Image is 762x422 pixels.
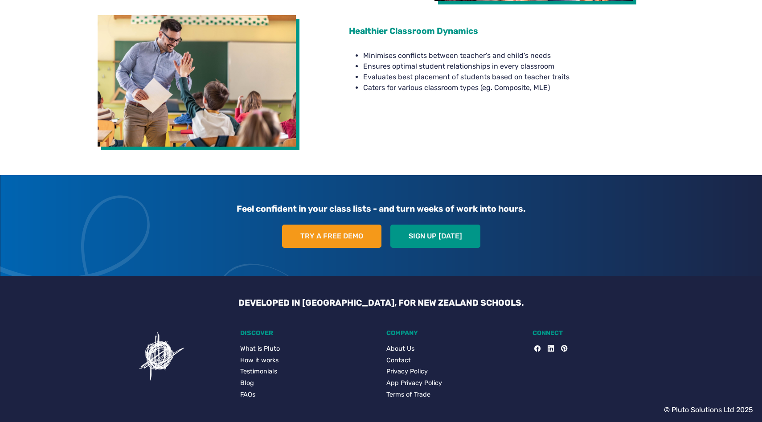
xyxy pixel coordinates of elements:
[98,197,664,221] h3: Feel confident in your class lists - and turn weeks of work into hours.
[98,15,296,147] img: Teacher and student high fiving in classroom
[240,344,376,354] a: What is Pluto
[554,344,567,354] a: Pinterest
[240,390,376,400] a: FAQs
[363,50,654,61] li: Minimises conflicts between teacher’s and child’s needs
[231,298,531,308] h3: DEVELOPED IN [GEOGRAPHIC_DATA], FOR NEW ZEALAND SCHOOLS.
[363,61,654,72] li: Ensures optimal student relationships in every classroom
[541,344,554,354] a: LinkedIn
[363,82,654,93] li: Caters for various classroom types (eg. Composite, MLE)
[282,225,381,248] a: Try a free demo
[240,329,376,337] h5: DISCOVER
[386,378,522,388] a: App Privacy Policy
[135,329,188,383] img: Pluto icon showing a confusing task for users
[240,378,376,388] a: Blog
[386,344,522,354] a: About Us
[386,367,522,377] a: Privacy Policy
[664,405,753,415] p: © Pluto Solutions Ltd 2025
[363,72,654,82] li: Evaluates best placement of students based on teacher traits
[349,15,654,47] h3: Healthier Classroom Dynamics
[386,356,522,365] a: Contact
[386,329,522,337] h5: COMPANY
[240,367,376,377] a: Testimonials
[534,344,541,354] a: Facebook
[533,329,668,337] h5: CONNECT
[240,356,376,365] a: How it works
[390,225,480,248] a: Sign up [DATE]
[386,390,522,400] a: Terms of Trade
